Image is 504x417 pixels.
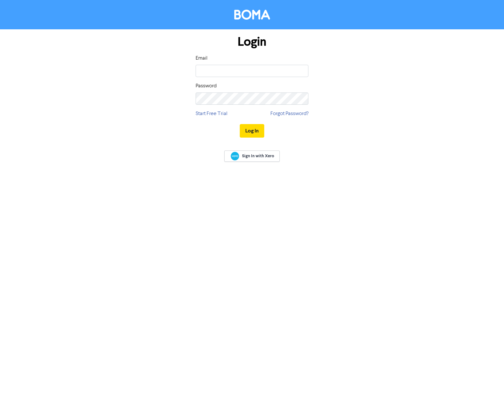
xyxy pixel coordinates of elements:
[231,152,239,160] img: Xero logo
[196,34,308,49] h1: Login
[234,10,270,20] img: BOMA Logo
[242,153,274,159] span: Sign In with Xero
[224,150,280,162] a: Sign In with Xero
[196,110,228,118] a: Start Free Trial
[240,124,264,138] button: Log In
[196,54,208,62] label: Email
[270,110,308,118] a: Forgot Password?
[196,82,217,90] label: Password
